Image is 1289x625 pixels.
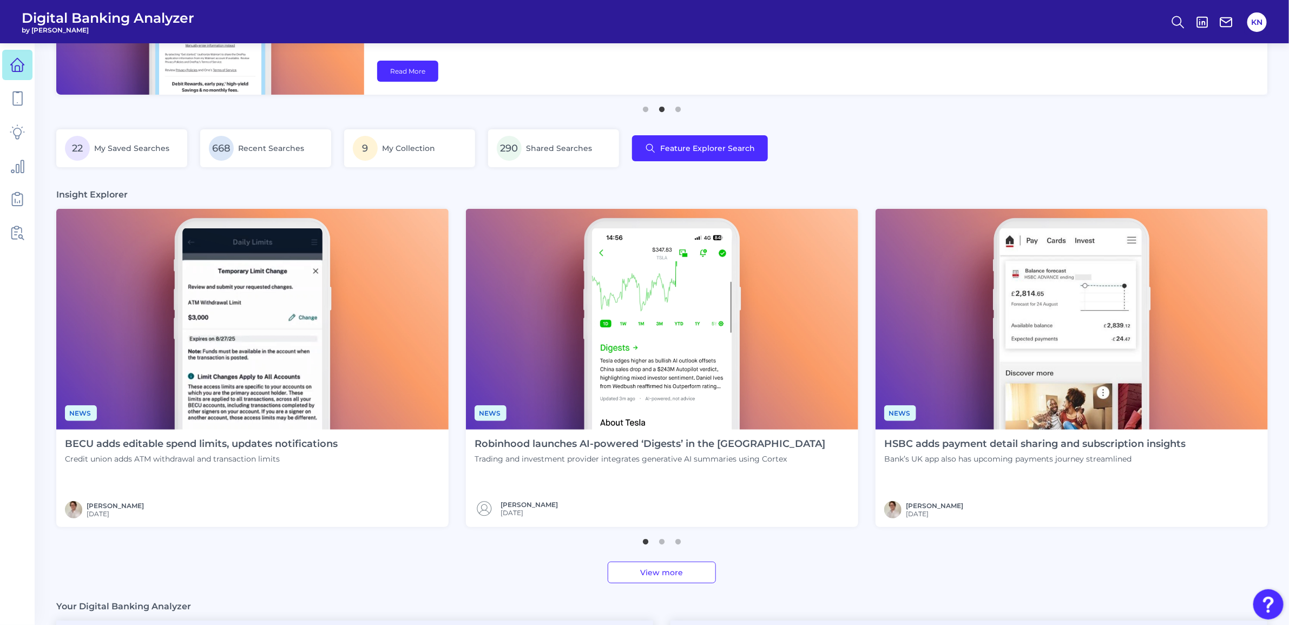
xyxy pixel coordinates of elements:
[640,101,651,112] button: 1
[608,562,716,583] a: View more
[353,136,378,161] span: 9
[200,129,331,167] a: 668Recent Searches
[22,10,194,26] span: Digital Banking Analyzer
[65,454,338,464] p: Credit union adds ATM withdrawal and transaction limits
[377,61,438,82] a: Read More
[1253,589,1284,620] button: Open Resource Center
[56,189,128,200] h3: Insight Explorer
[344,129,475,167] a: 9My Collection
[382,143,435,153] span: My Collection
[884,438,1186,450] h4: HSBC adds payment detail sharing and subscription insights
[466,209,858,430] img: News - Phone (1).png
[65,501,82,518] img: MIchael McCaw
[475,407,507,418] a: News
[876,209,1268,430] img: News - Phone.png
[209,136,234,161] span: 668
[673,101,683,112] button: 3
[65,136,90,161] span: 22
[656,101,667,112] button: 2
[238,143,304,153] span: Recent Searches
[56,129,187,167] a: 22My Saved Searches
[501,501,558,509] a: [PERSON_NAME]
[526,143,592,153] span: Shared Searches
[906,510,963,518] span: [DATE]
[475,405,507,421] span: News
[884,405,916,421] span: News
[497,136,522,161] span: 290
[501,509,558,517] span: [DATE]
[884,501,902,518] img: MIchael McCaw
[656,534,667,544] button: 2
[22,26,194,34] span: by [PERSON_NAME]
[475,438,825,450] h4: Robinhood launches AI-powered ‘Digests’ in the [GEOGRAPHIC_DATA]
[87,502,144,510] a: [PERSON_NAME]
[475,454,825,464] p: Trading and investment provider integrates generative AI summaries using Cortex
[56,209,449,430] img: News - Phone (2).png
[56,601,191,612] h3: Your Digital Banking Analyzer
[884,454,1186,464] p: Bank’s UK app also has upcoming payments journey streamlined
[884,407,916,418] a: News
[640,534,651,544] button: 1
[632,135,768,161] button: Feature Explorer Search
[87,510,144,518] span: [DATE]
[488,129,619,167] a: 290Shared Searches
[65,407,97,418] a: News
[65,438,338,450] h4: BECU adds editable spend limits, updates notifications
[1247,12,1267,32] button: KN
[660,144,755,153] span: Feature Explorer Search
[673,534,683,544] button: 3
[65,405,97,421] span: News
[94,143,169,153] span: My Saved Searches
[906,502,963,510] a: [PERSON_NAME]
